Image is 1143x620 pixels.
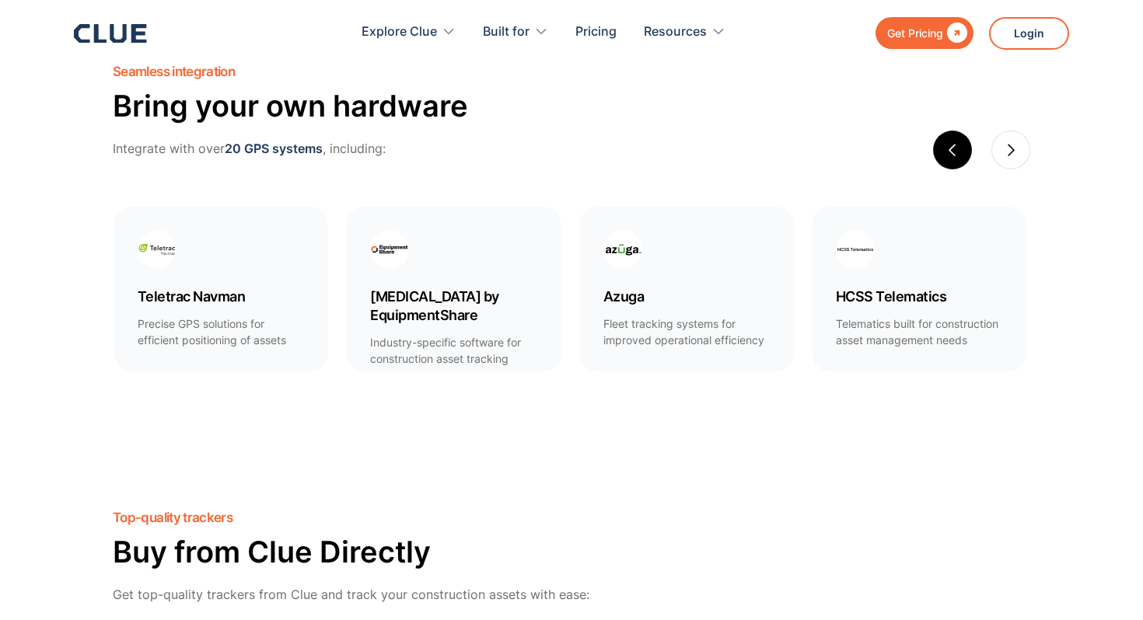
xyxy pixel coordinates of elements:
a: Teletrac NavmanPrecise GPS solutions for efficient positioning of assets [114,206,329,372]
img: Teletrac Navman with logo [138,230,177,269]
div: Resources [644,8,725,57]
div: Built for [483,8,548,57]
a: 20 GPS systems [225,141,323,156]
p: Precise GPS solutions for efficient positioning of assets [138,315,305,348]
div: 6 of 13 [346,206,561,372]
div: carousel [113,206,1030,372]
h4: [MEDICAL_DATA] by EquipmentShare [370,287,537,325]
h2: Top-quality trackers [113,510,1030,525]
div: 7 of 13 [579,206,795,372]
div: next slide [991,131,1030,169]
img: HCSS telematics with white background [836,230,875,269]
h4: Teletrac Navman [138,287,305,306]
p: Industry-specific software for construction asset tracking [370,334,537,367]
a: [MEDICAL_DATA] by EquipmentShareIndustry-specific software for construction asset tracking [346,206,561,372]
div: 5 of 13 [114,206,329,372]
a: Pricing [575,8,617,57]
img: Equipmentshare logo [370,230,409,269]
div: previous slide [933,131,972,169]
p: Fleet tracking systems for improved operational efficiency [603,315,771,348]
p: Get top-quality trackers from Clue and track your construction assets with ease: [113,585,1030,604]
div:  [943,23,967,43]
div: Explore Clue [362,8,437,57]
h2: Seamless integration [113,64,1030,79]
div: Resources [644,8,707,57]
p: Telematics built for construction asset management needs [836,315,1003,348]
a: AzugaFleet tracking systems for improved operational efficiency [579,206,795,372]
h3: Bring your own hardware [113,91,1030,120]
div: Get Pricing [887,23,943,43]
div: Explore Clue [362,8,456,57]
p: Integrate with over , including: [113,139,1030,158]
a: HCSS TelematicsTelematics built for construction asset management needs [812,206,1027,372]
a: Get Pricing [876,17,973,49]
a: Login [989,17,1069,50]
h4: Azuga [603,287,771,306]
div: 8 of 13 [812,206,1027,372]
h3: Buy from Clue Directly [113,537,1030,566]
img: azuga tm icon [603,230,642,269]
h4: HCSS Telematics [836,287,1003,306]
div: Built for [483,8,530,57]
